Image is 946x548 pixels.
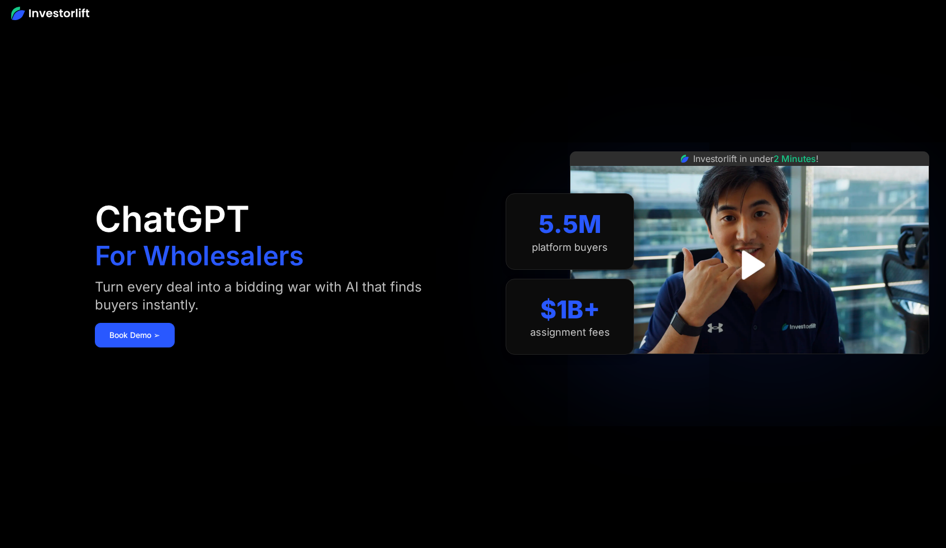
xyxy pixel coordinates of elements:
div: 5.5M [539,209,602,239]
div: assignment fees [530,326,610,339]
div: Turn every deal into a bidding war with AI that finds buyers instantly. [95,278,445,314]
div: platform buyers [532,241,608,254]
span: 2 Minutes [774,153,816,164]
iframe: Customer reviews powered by Trustpilot [666,360,833,373]
h1: ChatGPT [95,201,249,237]
div: $1B+ [540,295,600,325]
a: Book Demo ➢ [95,323,175,347]
a: open lightbox [725,240,775,290]
h1: For Wholesalers [95,242,304,269]
div: Investorlift in under ! [693,152,819,165]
